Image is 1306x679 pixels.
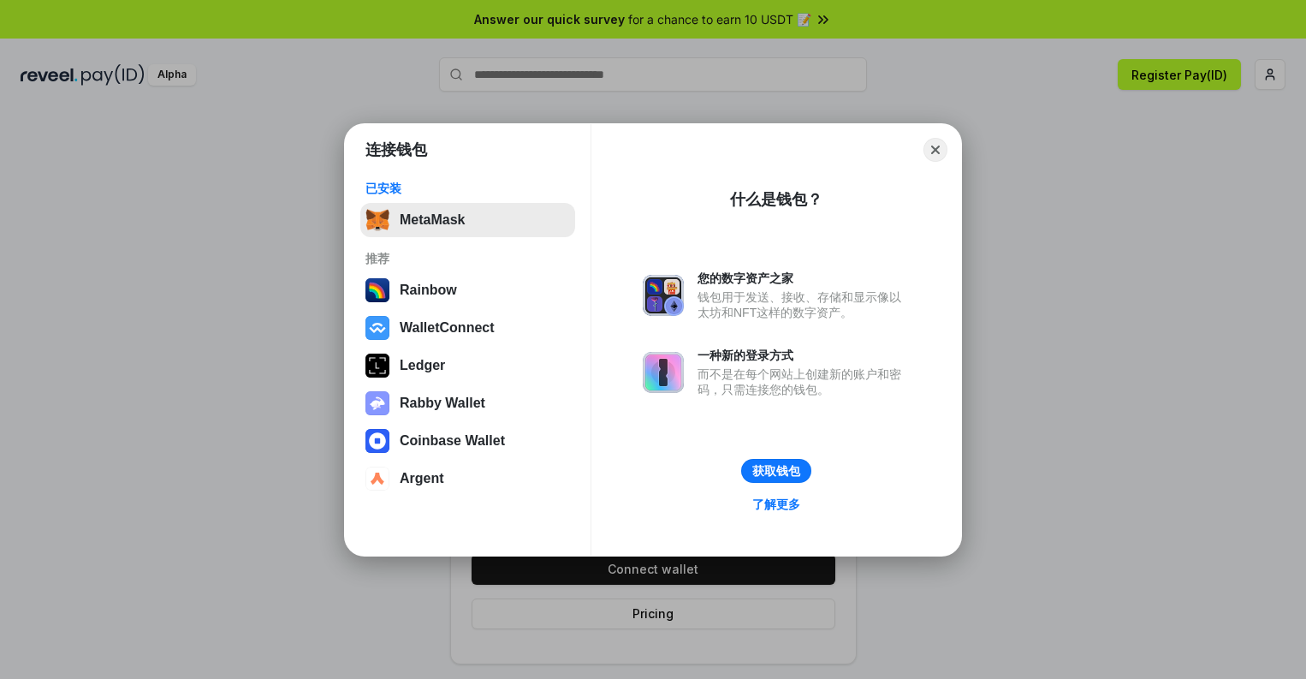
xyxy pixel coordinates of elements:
div: 一种新的登录方式 [698,348,910,363]
div: WalletConnect [400,320,495,336]
div: 了解更多 [752,497,800,512]
button: MetaMask [360,203,575,237]
img: svg+xml,%3Csvg%20xmlns%3D%22http%3A%2F%2Fwww.w3.org%2F2000%2Fsvg%22%20fill%3D%22none%22%20viewBox... [365,391,389,415]
img: svg+xml,%3Csvg%20xmlns%3D%22http%3A%2F%2Fwww.w3.org%2F2000%2Fsvg%22%20width%3D%2228%22%20height%3... [365,354,389,378]
a: 了解更多 [742,493,810,515]
div: 钱包用于发送、接收、存储和显示像以太坊和NFT这样的数字资产。 [698,289,910,320]
div: Coinbase Wallet [400,433,505,449]
button: Rabby Wallet [360,386,575,420]
div: 什么是钱包？ [730,189,822,210]
img: svg+xml,%3Csvg%20xmlns%3D%22http%3A%2F%2Fwww.w3.org%2F2000%2Fsvg%22%20fill%3D%22none%22%20viewBox... [643,275,684,316]
img: svg+xml,%3Csvg%20fill%3D%22none%22%20height%3D%2233%22%20viewBox%3D%220%200%2035%2033%22%20width%... [365,208,389,232]
div: 而不是在每个网站上创建新的账户和密码，只需连接您的钱包。 [698,366,910,397]
div: Rainbow [400,283,457,298]
img: svg+xml,%3Csvg%20width%3D%2228%22%20height%3D%2228%22%20viewBox%3D%220%200%2028%2028%22%20fill%3D... [365,467,389,491]
div: Argent [400,471,444,486]
div: Rabby Wallet [400,396,485,411]
div: Ledger [400,358,445,373]
div: 推荐 [365,251,570,266]
button: Coinbase Wallet [360,424,575,458]
button: Close [923,138,947,162]
div: MetaMask [400,212,465,228]
h1: 连接钱包 [365,140,427,160]
img: svg+xml,%3Csvg%20width%3D%2228%22%20height%3D%2228%22%20viewBox%3D%220%200%2028%2028%22%20fill%3D... [365,316,389,340]
button: 获取钱包 [741,459,811,483]
div: 获取钱包 [752,463,800,479]
button: WalletConnect [360,311,575,345]
button: Argent [360,462,575,496]
button: Rainbow [360,273,575,307]
img: svg+xml,%3Csvg%20xmlns%3D%22http%3A%2F%2Fwww.w3.org%2F2000%2Fsvg%22%20fill%3D%22none%22%20viewBox... [643,352,684,393]
img: svg+xml,%3Csvg%20width%3D%2228%22%20height%3D%2228%22%20viewBox%3D%220%200%2028%2028%22%20fill%3D... [365,429,389,453]
div: 您的数字资产之家 [698,271,910,286]
button: Ledger [360,348,575,383]
div: 已安装 [365,181,570,196]
img: svg+xml,%3Csvg%20width%3D%22120%22%20height%3D%22120%22%20viewBox%3D%220%200%20120%20120%22%20fil... [365,278,389,302]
